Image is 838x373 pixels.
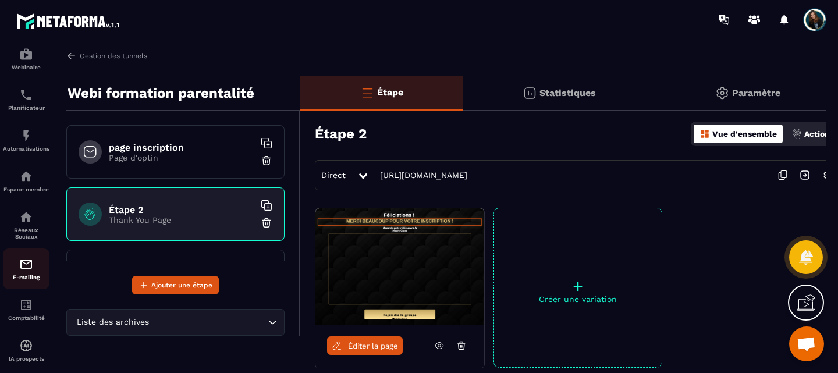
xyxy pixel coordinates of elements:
div: Mots-clés [145,69,178,76]
h6: Étape 2 [109,204,254,215]
span: Ajouter une étape [151,279,212,291]
a: automationsautomationsAutomatisations [3,120,49,161]
a: automationsautomationsEspace membre [3,161,49,201]
img: logo_orange.svg [19,19,28,28]
a: schedulerschedulerPlanificateur [3,79,49,120]
p: Actions [804,129,834,138]
img: social-network [19,210,33,224]
a: Éditer la page [327,336,403,355]
p: E-mailing [3,274,49,280]
img: stats.20deebd0.svg [523,86,537,100]
a: emailemailE-mailing [3,248,49,289]
img: logo [16,10,121,31]
a: social-networksocial-networkRéseaux Sociaux [3,201,49,248]
img: scheduler [19,88,33,102]
button: Ajouter une étape [132,276,219,294]
img: automations [19,129,33,143]
img: setting-gr.5f69749f.svg [715,86,729,100]
a: automationsautomationsWebinaire [3,38,49,79]
div: Domaine: [DOMAIN_NAME] [30,30,132,40]
h3: Étape 2 [315,126,367,142]
img: accountant [19,298,33,312]
p: Planificateur [3,105,49,111]
p: Webi formation parentalité [68,81,254,105]
img: automations [19,47,33,61]
img: automations [19,169,33,183]
p: Statistiques [539,87,596,98]
img: trash [261,155,272,166]
a: Gestion des tunnels [66,51,147,61]
a: accountantaccountantComptabilité [3,289,49,330]
img: tab_keywords_by_traffic_grey.svg [132,68,141,77]
p: Page d'optin [109,153,254,162]
p: Automatisations [3,145,49,152]
img: website_grey.svg [19,30,28,40]
p: Réseaux Sociaux [3,227,49,240]
p: Paramètre [732,87,780,98]
img: dashboard-orange.40269519.svg [699,129,710,139]
p: Créer une variation [494,294,662,304]
p: IA prospects [3,356,49,362]
a: Ouvrir le chat [789,326,824,361]
span: Liste des archives [74,316,151,329]
img: tab_domain_overview_orange.svg [47,68,56,77]
p: + [494,278,662,294]
input: Search for option [151,316,265,329]
div: Domaine [60,69,90,76]
p: Étape [377,87,403,98]
p: Thank You Page [109,215,254,225]
img: email [19,257,33,271]
h6: page inscription [109,142,254,153]
img: bars-o.4a397970.svg [360,86,374,100]
img: arrow-next.bcc2205e.svg [794,164,816,186]
img: image [315,208,484,325]
a: [URL][DOMAIN_NAME] [374,170,467,180]
div: v 4.0.25 [33,19,57,28]
img: actions.d6e523a2.png [791,129,802,139]
p: Espace membre [3,186,49,193]
img: trash [261,217,272,229]
p: Vue d'ensemble [712,129,777,138]
img: arrow [66,51,77,61]
p: Comptabilité [3,315,49,321]
img: automations [19,339,33,353]
span: Éditer la page [348,342,398,350]
p: Webinaire [3,64,49,70]
div: Search for option [66,309,285,336]
span: Direct [321,170,346,180]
